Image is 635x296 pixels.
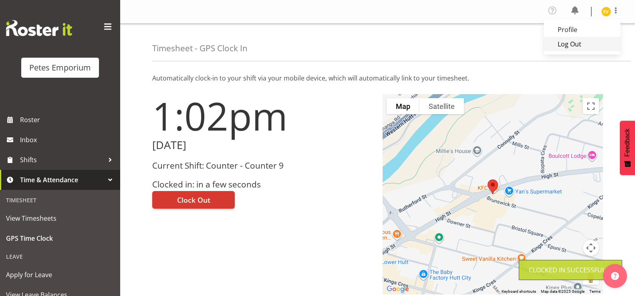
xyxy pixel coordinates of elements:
img: eva-vailini10223.jpg [601,7,611,16]
span: Map data ©2025 Google [541,289,585,294]
p: Automatically clock-in to your shift via your mobile device, which will automatically link to you... [152,73,603,83]
button: Feedback - Show survey [620,121,635,175]
span: Shifts [20,154,104,166]
h3: Clocked in: in a few seconds [152,180,373,189]
span: GPS Time Clock [6,232,114,244]
span: Time & Attendance [20,174,104,186]
h3: Current Shift: Counter - Counter 9 [152,161,373,170]
span: Apply for Leave [6,269,114,281]
span: Feedback [624,129,631,157]
button: Clock Out [152,191,235,209]
a: GPS Time Clock [2,228,118,248]
span: Clock Out [177,195,210,205]
div: Petes Emporium [29,62,91,74]
a: View Timesheets [2,208,118,228]
button: Map camera controls [583,240,599,256]
button: Show street map [387,98,419,114]
h2: [DATE] [152,139,373,151]
button: Toggle fullscreen view [583,98,599,114]
h1: 1:02pm [152,94,373,137]
div: Timesheet [2,192,118,208]
a: Apply for Leave [2,265,118,285]
span: Inbox [20,134,116,146]
a: Open this area in Google Maps (opens a new window) [385,284,411,294]
h4: Timesheet - GPS Clock In [152,44,248,53]
a: Terms (opens in new tab) [589,289,601,294]
a: Log Out [544,37,621,51]
img: Google [385,284,411,294]
img: Rosterit website logo [6,20,72,36]
a: Profile [544,22,621,37]
div: Leave [2,248,118,265]
button: Keyboard shortcuts [502,289,536,294]
div: Clocked in Successfully [529,265,612,275]
span: View Timesheets [6,212,114,224]
img: help-xxl-2.png [611,272,619,280]
span: Roster [20,114,116,126]
button: Show satellite imagery [419,98,464,114]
